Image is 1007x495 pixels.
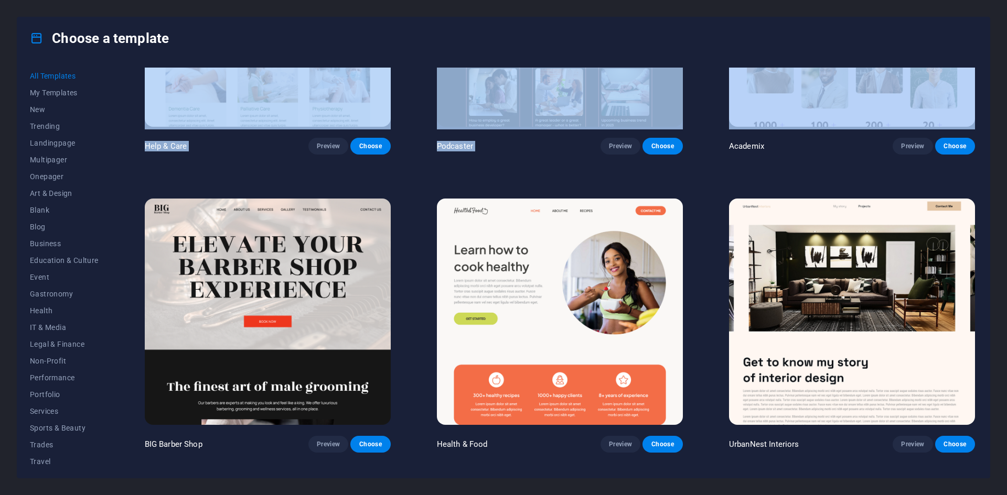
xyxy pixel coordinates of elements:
span: Preview [317,440,340,448]
img: BIG Barber Shop [145,199,391,425]
span: Choose [651,440,674,448]
button: Blog [30,218,99,235]
button: Health [30,302,99,319]
button: Gastronomy [30,285,99,302]
span: Onepager [30,172,99,181]
button: Preview [601,436,640,453]
button: My Templates [30,84,99,101]
button: Blank [30,202,99,218]
span: Event [30,273,99,281]
span: All Templates [30,72,99,80]
p: BIG Barber Shop [145,439,202,449]
p: Academix [729,141,764,151]
span: Portfolio [30,390,99,399]
span: Sports & Beauty [30,424,99,432]
span: Preview [901,142,924,150]
span: Trades [30,441,99,449]
span: Blank [30,206,99,214]
p: Help & Care [145,141,187,151]
p: UrbanNest Interiors [729,439,799,449]
button: Preview [308,138,348,155]
button: Trending [30,118,99,135]
button: Business [30,235,99,252]
button: Choose [935,138,975,155]
button: Preview [893,436,933,453]
button: Choose [642,436,682,453]
span: Preview [317,142,340,150]
button: Onepager [30,168,99,185]
span: Non-Profit [30,357,99,365]
button: New [30,101,99,118]
button: Education & Culture [30,252,99,269]
span: Travel [30,457,99,466]
button: Event [30,269,99,285]
span: Multipager [30,156,99,164]
span: Blog [30,223,99,231]
button: Performance [30,369,99,386]
span: Health [30,306,99,315]
span: IT & Media [30,323,99,332]
button: Choose [350,436,390,453]
p: Podcaster [437,141,473,151]
button: Sports & Beauty [30,420,99,436]
h4: Choose a template [30,30,169,47]
button: Portfolio [30,386,99,403]
button: Non-Profit [30,353,99,369]
button: Legal & Finance [30,336,99,353]
span: Education & Culture [30,256,99,265]
span: Choose [944,142,967,150]
button: Choose [935,436,975,453]
button: All Templates [30,68,99,84]
span: Landingpage [30,139,99,147]
button: Landingpage [30,135,99,151]
span: Trending [30,122,99,130]
button: Preview [601,138,640,155]
button: Trades [30,436,99,453]
button: Multipager [30,151,99,168]
button: IT & Media [30,319,99,336]
img: Health & Food [437,199,683,425]
span: Legal & Finance [30,340,99,348]
span: Preview [609,142,632,150]
span: Services [30,407,99,415]
span: Choose [651,142,674,150]
button: Preview [308,436,348,453]
span: Choose [944,440,967,448]
button: Choose [350,138,390,155]
span: Art & Design [30,189,99,197]
span: Performance [30,373,99,382]
img: UrbanNest Interiors [729,199,975,425]
span: Business [30,239,99,248]
span: Choose [359,142,382,150]
button: Preview [893,138,933,155]
button: Services [30,403,99,420]
p: Health & Food [437,439,488,449]
span: New [30,105,99,114]
button: Choose [642,138,682,155]
span: My Templates [30,89,99,97]
span: Preview [609,440,632,448]
button: Travel [30,453,99,470]
span: Preview [901,440,924,448]
span: Gastronomy [30,290,99,298]
button: Art & Design [30,185,99,202]
span: Choose [359,440,382,448]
